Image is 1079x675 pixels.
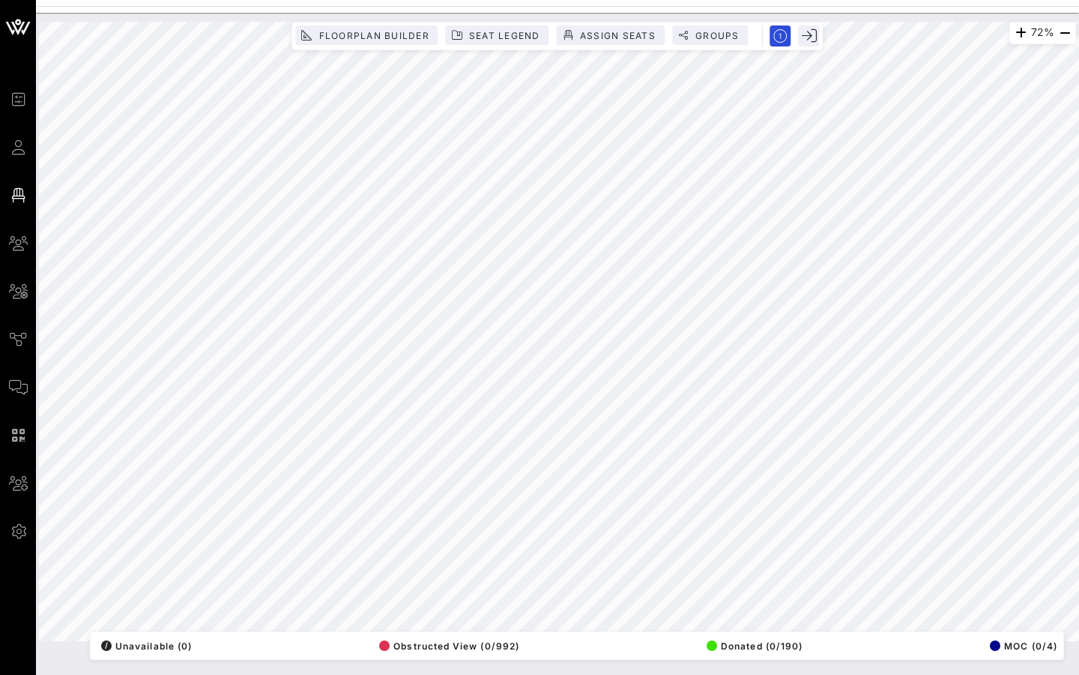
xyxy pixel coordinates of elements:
button: MOC (0/4) [985,635,1057,656]
span: Floorplan Builder [318,30,429,41]
button: Floorplan Builder [295,25,438,45]
span: Assign Seats [579,30,656,41]
button: Assign Seats [557,25,665,45]
span: Groups [695,30,740,41]
div: / [101,640,112,651]
button: Donated (0/190) [702,635,803,656]
span: Donated (0/190) [707,640,803,652]
button: /Unavailable (0) [97,635,192,656]
div: 72% [1009,22,1076,44]
span: MOC (0/4) [990,640,1057,652]
button: Obstructed View (0/992) [375,635,519,656]
button: Seat Legend [446,25,549,45]
button: Groups [672,25,749,45]
span: Seat Legend [468,30,540,41]
span: Obstructed View (0/992) [379,640,519,652]
span: Unavailable (0) [101,640,192,652]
